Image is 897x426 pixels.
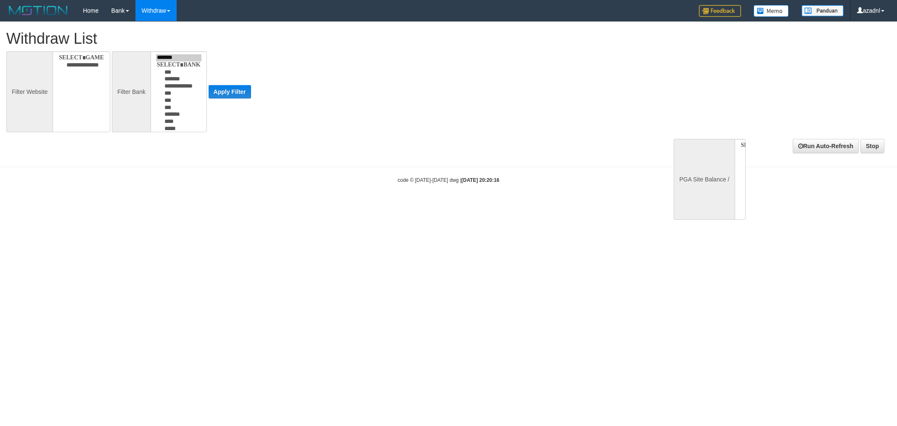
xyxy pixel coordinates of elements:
[6,4,70,17] img: MOTION_logo.png
[398,177,500,183] small: code © [DATE]-[DATE] dwg |
[793,139,859,153] a: Run Auto-Refresh
[674,139,734,220] div: PGA Site Balance /
[209,85,251,99] button: Apply Filter
[754,5,789,17] img: Button%20Memo.svg
[461,177,499,183] strong: [DATE] 20:20:16
[6,30,590,47] h1: Withdraw List
[802,5,844,16] img: panduan.png
[112,51,151,132] div: Filter Bank
[860,139,884,153] a: Stop
[699,5,741,17] img: Feedback.jpg
[6,51,53,132] div: Filter Website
